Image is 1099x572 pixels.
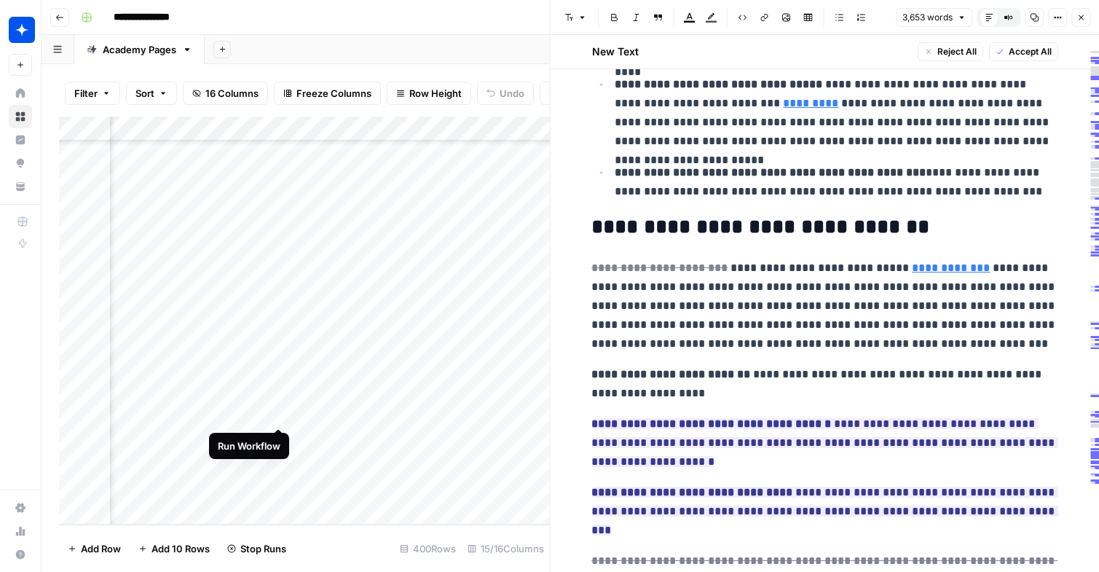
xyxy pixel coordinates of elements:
button: Add 10 Rows [130,537,218,560]
a: Insights [9,128,32,152]
span: 16 Columns [205,86,259,101]
button: Stop Runs [218,537,295,560]
div: Academy Pages [103,42,176,57]
button: 16 Columns [183,82,268,105]
span: Row Height [409,86,462,101]
a: Settings [9,496,32,520]
img: Wiz Logo [9,17,35,43]
span: Stop Runs [240,541,286,556]
button: Accept All [988,42,1057,61]
a: Your Data [9,175,32,198]
a: Home [9,82,32,105]
span: Filter [74,86,98,101]
button: Freeze Columns [274,82,381,105]
span: 3,653 words [902,11,953,24]
button: Add Row [59,537,130,560]
a: Browse [9,105,32,128]
a: Academy Pages [74,35,205,64]
span: Sort [135,86,154,101]
button: Workspace: Wiz [9,12,32,48]
span: Reject All [937,45,976,58]
button: 3,653 words [896,8,972,27]
button: Reject All [917,42,982,61]
a: Usage [9,520,32,543]
div: 15/16 Columns [462,537,550,560]
span: Undo [500,86,524,101]
button: Help + Support [9,543,32,566]
div: 400 Rows [394,537,462,560]
h2: New Text [591,44,638,59]
span: Add 10 Rows [151,541,210,556]
span: Accept All [1008,45,1051,58]
button: Filter [65,82,120,105]
div: Run Workflow [218,439,280,453]
a: Opportunities [9,152,32,175]
button: Row Height [387,82,471,105]
button: Undo [477,82,534,105]
span: Freeze Columns [296,86,371,101]
span: Add Row [81,541,121,556]
button: Sort [126,82,177,105]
